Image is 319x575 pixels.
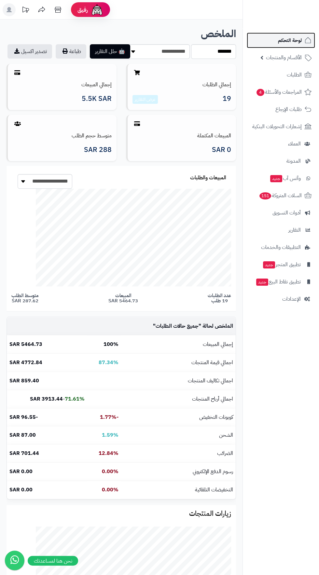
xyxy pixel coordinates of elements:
[72,132,112,140] a: متوسط حجم الطلب
[223,95,231,104] span: 19
[256,88,302,97] span: المراجعات والأسئلة
[156,322,199,330] span: جميع حالات الطلبات
[287,70,302,79] span: الطلبات
[247,171,315,186] a: وآتس آبجديد
[9,486,33,494] b: 0.00 SAR
[9,431,36,439] b: 87.00 SAR
[247,102,315,117] a: طلبات الإرجاع
[121,463,236,481] td: رسوم الدفع الإلكتروني
[247,188,315,203] a: السلات المتروكة151
[257,89,264,96] span: 4
[135,96,156,103] a: عرض التقارير
[90,3,104,16] img: ai-face.png
[104,340,118,348] b: 100%
[247,205,315,221] a: أدوات التسويق
[275,17,313,30] img: logo-2.png
[247,136,315,152] a: العملاء
[288,139,301,148] span: العملاء
[270,175,282,182] span: جديد
[9,377,39,385] b: 859.40 SAR
[102,431,118,439] b: 1.59%
[77,6,88,14] span: رفيق
[9,340,42,348] b: 5464.73 SAR
[262,260,301,269] span: تطبيق المتجر
[7,44,52,59] a: تصدير اكسيل
[202,81,231,89] a: إجمالي الطلبات
[288,226,301,235] span: التقارير
[256,277,301,286] span: تطبيق نقاط البيع
[247,274,315,290] a: تطبيق نقاط البيعجديد
[56,44,86,59] button: طباعة
[121,426,236,444] td: الشحن
[11,510,231,517] h3: زيارات المنتجات
[11,293,38,304] span: متوسط الطلب 287.62 SAR
[247,67,315,83] a: الطلبات
[272,208,301,217] span: أدوات التسويق
[84,146,112,154] span: 288 SAR
[256,279,268,286] span: جديد
[9,413,38,421] b: -96.55 SAR
[247,33,315,48] a: لوحة التحكم
[247,240,315,255] a: التطبيقات والخدمات
[259,192,271,199] span: 151
[275,105,302,114] span: طلبات الإرجاع
[100,413,118,421] b: -1.77%
[82,95,112,103] span: 5.5K SAR
[9,449,39,457] b: 701.44 SAR
[81,81,112,89] a: إجمالي المبيعات
[247,119,315,134] a: إشعارات التحويلات البنكية
[266,53,302,62] span: الأقسام والمنتجات
[102,468,118,475] b: 0.00%
[121,317,236,335] td: الملخص لحالة " "
[99,359,118,366] b: 87.34%
[201,26,236,41] b: الملخص
[247,291,315,307] a: الإعدادات
[99,449,118,457] b: 12.84%
[259,191,302,200] span: السلات المتروكة
[261,243,301,252] span: التطبيقات والخدمات
[278,36,302,45] span: لوحة التحكم
[121,445,236,462] td: الضرائب
[121,372,236,390] td: اجمالي تكاليف المنتجات
[121,408,236,426] td: كوبونات التخفيض
[247,257,315,272] a: تطبيق المتجرجديد
[9,359,42,366] b: 4772.84 SAR
[212,146,231,154] span: 0 SAR
[270,174,301,183] span: وآتس آب
[197,132,231,140] a: المبيعات المكتملة
[263,261,275,268] span: جديد
[286,157,301,166] span: المدونة
[7,390,87,408] td: -
[247,153,315,169] a: المدونة
[252,122,302,131] span: إشعارات التحويلات البنكية
[121,354,236,372] td: اجمالي قيمة المنتجات
[121,390,236,408] td: اجمالي أرباح المنتجات
[65,395,85,403] b: 71.61%
[102,486,118,494] b: 0.00%
[121,335,236,353] td: إجمالي المبيعات
[208,293,231,304] span: عدد الطلبات 19 طلب
[90,44,130,59] button: 🤖 حلل التقارير
[247,84,315,100] a: المراجعات والأسئلة4
[247,222,315,238] a: التقارير
[9,468,33,475] b: 0.00 SAR
[282,294,301,304] span: الإعدادات
[108,293,138,304] span: المبيعات 5464.73 SAR
[17,3,34,18] a: تحديثات المنصة
[121,481,236,499] td: التخفيضات التلقائية
[190,175,226,181] h3: المبيعات والطلبات
[30,395,63,403] b: 3913.44 SAR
